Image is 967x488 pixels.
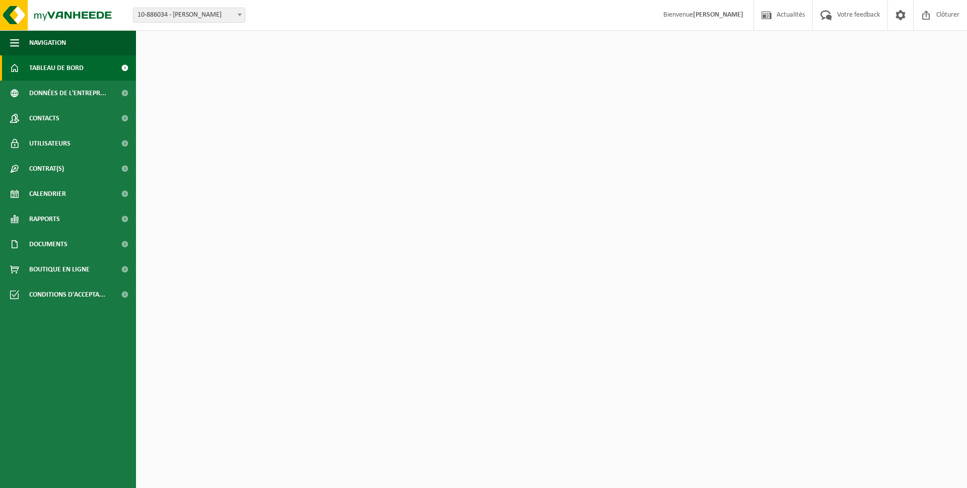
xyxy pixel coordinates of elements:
span: Contacts [29,106,59,131]
span: Calendrier [29,181,66,206]
span: Tableau de bord [29,55,84,81]
span: Contrat(s) [29,156,64,181]
span: Navigation [29,30,66,55]
span: 10-886034 - ROSIER - MOUSTIER [133,8,245,23]
span: Rapports [29,206,60,232]
span: Conditions d'accepta... [29,282,105,307]
span: Utilisateurs [29,131,71,156]
span: 10-886034 - ROSIER - MOUSTIER [133,8,245,22]
strong: [PERSON_NAME] [693,11,743,19]
span: Données de l'entrepr... [29,81,106,106]
span: Boutique en ligne [29,257,90,282]
span: Documents [29,232,67,257]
